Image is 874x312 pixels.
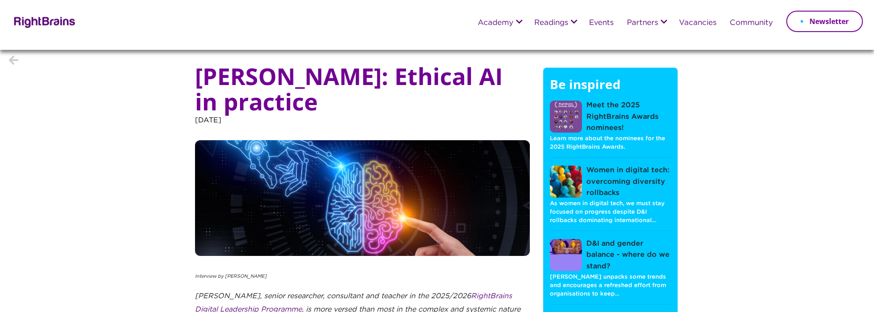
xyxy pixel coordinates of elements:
p: Learn more about the nominees for the 2025 RightBrains Awards. [550,134,671,152]
a: Events [589,19,614,27]
a: Academy [478,19,513,27]
h5: Be inspired [550,77,671,101]
p: [PERSON_NAME] unpacks some trends and encourages a refreshed effort from organisations to keep… [550,272,671,299]
a: Women in digital tech: overcoming diversity rollbacks [550,165,671,199]
a: Community [730,19,773,27]
a: Readings [534,19,568,27]
img: Rightbrains [11,15,76,28]
a: D&I and gender balance - where do we stand? [550,238,671,272]
h1: [PERSON_NAME]: Ethical AI in practice [195,63,530,114]
a: Partners [627,19,658,27]
p: [DATE] [195,114,530,140]
em: Interview by [PERSON_NAME] [195,274,267,279]
p: As women in digital tech, we must stay focused on progress despite D&I rollbacks dominating inter... [550,199,671,225]
a: Meet the 2025 RightBrains Awards nominees! [550,100,671,134]
a: Newsletter [786,11,863,32]
a: Vacancies [679,19,716,27]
